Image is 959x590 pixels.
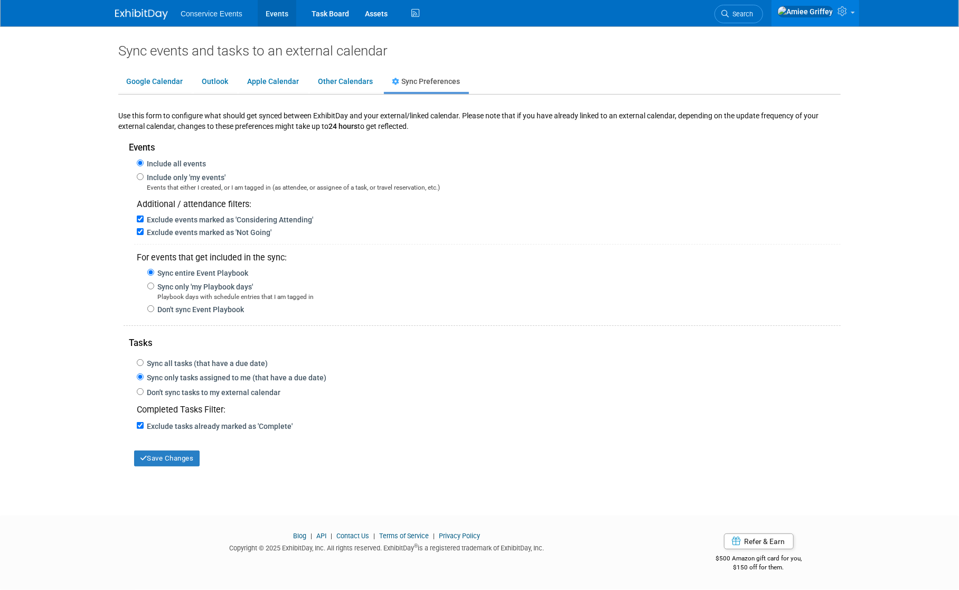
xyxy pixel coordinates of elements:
a: API [316,532,326,540]
img: Amiee Griffey [777,6,833,17]
label: Don't sync tasks to my external calendar [144,388,280,397]
a: Google Calendar [118,72,191,92]
label: Don't sync Event Playbook [154,305,244,314]
img: ExhibitDay [115,9,168,20]
span: | [371,532,378,540]
label: Sync entire Event Playbook [154,269,248,277]
a: Blog [293,532,306,540]
label: Exclude events marked as 'Considering Attending' [144,216,313,224]
span: | [308,532,315,540]
div: Sync events and tasks to an external calendar [118,42,841,59]
button: Save Changes [134,451,200,466]
div: Events that either I created, or I am tagged in (as attendee, or assignee of a task, or travel re... [137,182,841,192]
div: Playbook days with schedule entries that I am tagged in [147,292,841,301]
label: Sync all tasks (that have a due date) [144,359,268,368]
a: Contact Us [336,532,369,540]
div: Events [118,132,841,153]
a: Sync Preferences [384,72,468,92]
div: Copyright © 2025 ExhibitDay, Inc. All rights reserved. ExhibitDay is a registered trademark of Ex... [115,541,658,553]
div: Completed Tasks Filter: [118,397,841,415]
a: Outlook [194,72,236,92]
label: Exclude tasks already marked as 'Complete' [144,422,293,430]
label: Exclude events marked as 'Not Going' [144,228,271,237]
span: | [328,532,335,540]
div: Use this form to configure what should get synced between ExhibitDay and your external/linked cal... [118,102,841,132]
span: Search [729,10,753,18]
label: Sync only tasks assigned to me (that have a due date) [144,373,326,382]
a: Other Calendars [310,72,381,92]
a: Refer & Earn [724,533,794,549]
div: For events that get included in the sync: [118,253,841,263]
div: Additional / attendance filters: [118,192,841,210]
a: Search [714,5,763,23]
label: Sync only 'my Playbook days' [154,283,253,291]
div: Tasks [118,336,841,349]
span: Conservice Events [181,10,242,18]
a: Terms of Service [379,532,429,540]
div: $500 Amazon gift card for you, [674,547,844,572]
a: Privacy Policy [439,532,480,540]
span: | [430,532,437,540]
label: Include only 'my events' [144,173,225,182]
div: $150 off for them. [674,563,844,572]
label: Include all events [144,160,206,168]
a: Apple Calendar [239,72,307,92]
sup: ® [414,543,418,549]
span: 24 hours [328,122,358,130]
